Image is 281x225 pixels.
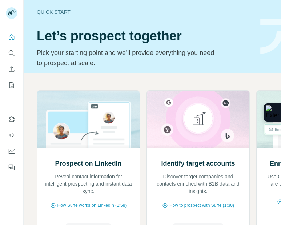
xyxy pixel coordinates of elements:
span: How to prospect with Surfe (1:30) [169,202,234,209]
img: Extension Icon [266,105,279,120]
img: Prospect on LinkedIn [37,91,140,148]
button: Use Surfe on LinkedIn [6,112,17,126]
p: Discover target companies and contacts enriched with B2B data and insights. [154,173,242,195]
h2: Prospect on LinkedIn [55,158,121,169]
button: Quick start [6,31,17,44]
p: Pick your starting point and we’ll provide everything you need to prospect at scale. [37,48,219,68]
img: Identify target accounts [146,91,250,148]
h2: Identify target accounts [161,158,235,169]
h1: Let’s prospect together [37,29,252,43]
button: Use Surfe API [6,129,17,142]
button: Enrich CSV [6,63,17,76]
button: Dashboard [6,145,17,158]
button: Search [6,47,17,60]
span: How Surfe works on LinkedIn (1:58) [57,202,127,209]
button: Feedback [6,161,17,174]
div: Quick start [37,8,252,16]
button: My lists [6,79,17,92]
p: Reveal contact information for intelligent prospecting and instant data sync. [44,173,132,195]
